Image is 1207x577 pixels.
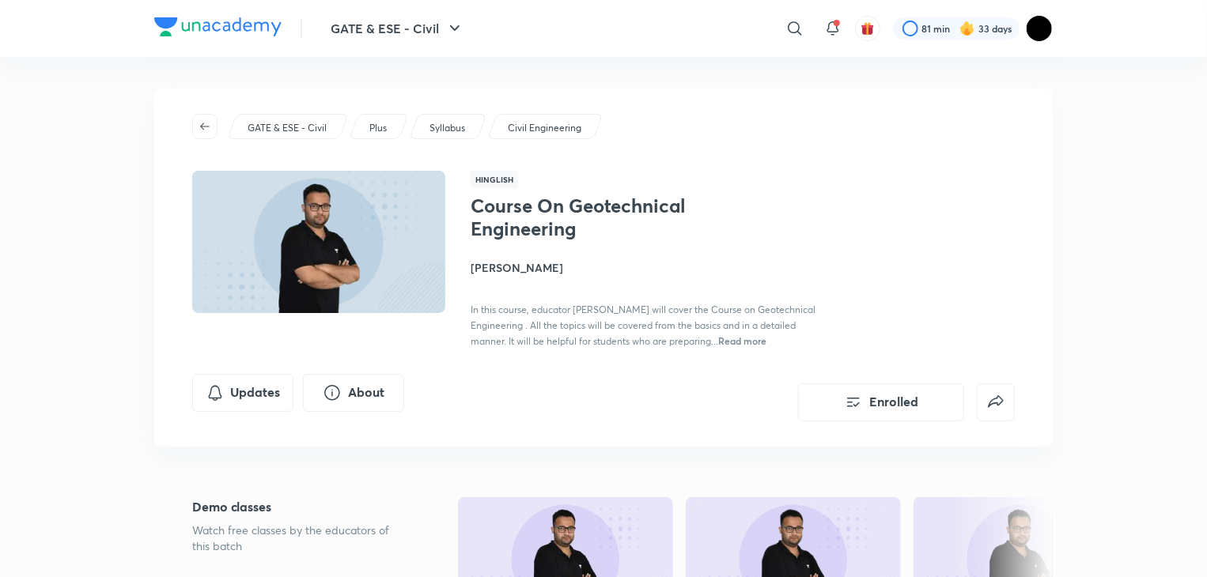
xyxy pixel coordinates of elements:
[471,259,825,276] h4: [PERSON_NAME]
[190,169,448,315] img: Thumbnail
[367,121,390,135] a: Plus
[303,374,404,412] button: About
[798,383,964,421] button: Enrolled
[471,304,815,347] span: In this course, educator [PERSON_NAME] will cover the Course on Geotechnical Engineering . All th...
[977,383,1015,421] button: false
[192,497,407,516] h5: Demo classes
[248,121,327,135] p: GATE & ESE - Civil
[154,17,282,40] a: Company Logo
[471,194,729,240] h1: Course On Geotechnical Engineering
[369,121,387,135] p: Plus
[959,21,975,36] img: streak
[861,21,875,36] img: avatar
[429,121,465,135] p: Syllabus
[505,121,585,135] a: Civil Engineering
[1026,15,1053,42] img: Prakhar Charan
[718,334,766,347] span: Read more
[855,16,880,41] button: avatar
[427,121,468,135] a: Syllabus
[154,17,282,36] img: Company Logo
[508,121,581,135] p: Civil Engineering
[471,171,518,188] span: Hinglish
[245,121,330,135] a: GATE & ESE - Civil
[192,374,293,412] button: Updates
[192,522,407,554] p: Watch free classes by the educators of this batch
[321,13,474,44] button: GATE & ESE - Civil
